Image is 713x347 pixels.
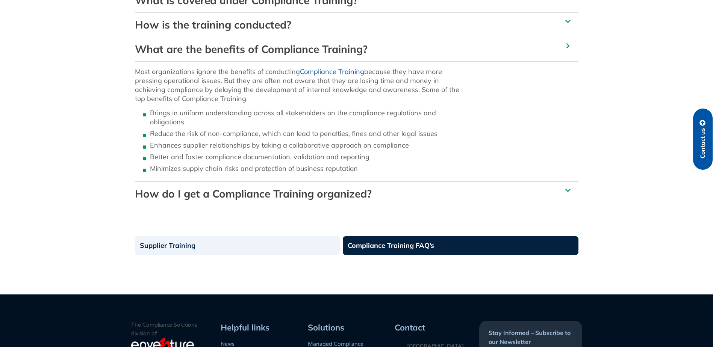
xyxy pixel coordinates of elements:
[693,109,713,170] a: Contact us
[699,128,706,158] span: Contact us
[221,322,269,333] span: Helpful links
[150,109,463,127] li: Brings in uniform understanding across all stakeholders on the compliance regulations and obligat...
[308,322,344,333] span: Solutions
[489,329,571,345] span: Stay Informed – Subscribe to our Newsletter
[150,141,463,150] li: Enhances supplier relationships by taking a collaborative approach on compliance
[343,236,578,255] a: Compliance Training FAQ’s
[395,322,425,333] span: Contact
[135,182,578,206] div: How do I get a Compliance Training organized?
[150,129,463,138] li: Reduce the risk of non-compliance, which can lead to penalties, fines and other legal issues
[150,152,463,161] li: Better and faster compliance documentation, validation and reporting
[135,42,368,56] a: What are the benefits of Compliance Training?
[135,37,578,61] div: What are the benefits of Compliance Training?
[150,164,463,173] li: Minimizes supply chain risks and protection of business reputation
[135,13,578,37] div: How is the training conducted?
[135,236,340,255] a: Supplier Training
[131,321,218,338] p: The Compliance Solutions division of
[135,18,291,31] a: How is the training conducted?
[135,187,372,200] a: How do I get a Compliance Training organized?
[135,61,578,181] div: What are the benefits of Compliance Training?
[135,67,463,103] p: Most organizations ignore the benefits of conducting because they have more pressing operational ...
[300,67,364,76] a: Compliance Training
